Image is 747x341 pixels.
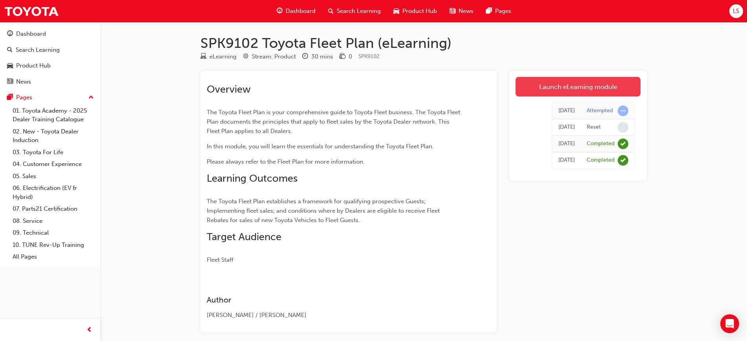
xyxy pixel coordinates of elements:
[16,93,32,102] div: Pages
[322,3,387,19] a: search-iconSearch Learning
[587,140,615,148] div: Completed
[340,52,352,62] div: Price
[618,155,628,166] span: learningRecordVerb_COMPLETE-icon
[7,94,13,101] span: pages-icon
[349,52,352,61] div: 0
[402,7,437,16] span: Product Hub
[337,7,381,16] span: Search Learning
[3,27,97,41] a: Dashboard
[207,172,297,184] span: Learning Outcomes
[270,3,322,19] a: guage-iconDashboard
[302,52,333,62] div: Duration
[9,105,97,126] a: 01. Toyota Academy - 2025 Dealer Training Catalogue
[9,227,97,239] a: 09. Technical
[16,61,51,70] div: Product Hub
[200,52,237,62] div: Type
[7,31,13,38] span: guage-icon
[443,3,480,19] a: news-iconNews
[286,7,316,16] span: Dashboard
[311,52,333,61] div: 30 mins
[207,231,281,243] span: Target Audience
[587,157,615,164] div: Completed
[16,46,60,55] div: Search Learning
[86,325,92,335] span: prev-icon
[207,198,441,224] span: The Toyota Fleet Plan establishes a framework for qualifying prospective Guests; Implementing fle...
[277,6,283,16] span: guage-icon
[9,215,97,227] a: 08. Service
[618,139,628,149] span: learningRecordVerb_COMPLETE-icon
[4,2,59,20] img: Trak
[340,53,345,60] span: money-icon
[252,52,296,61] div: Stream: Product
[618,106,628,116] span: learningRecordVerb_ATTEMPT-icon
[16,77,31,86] div: News
[558,106,575,115] div: Thu May 09 2024 11:51:26 GMT+0930 (Australian Central Standard Time)
[3,25,97,90] button: DashboardSearch LearningProduct HubNews
[558,156,575,165] div: Wed Apr 17 2019 23:30:00 GMT+0930 (Australian Central Standard Time)
[3,43,97,57] a: Search Learning
[358,53,380,60] span: Learning resource code
[9,239,97,251] a: 10. TUNE Rev-Up Training
[587,107,613,115] div: Attempted
[720,314,739,333] div: Open Intercom Messenger
[9,203,97,215] a: 07. Parts21 Certification
[302,53,308,60] span: clock-icon
[495,7,511,16] span: Pages
[16,29,46,38] div: Dashboard
[7,47,13,54] span: search-icon
[3,90,97,105] button: Pages
[587,124,601,131] div: Reset
[207,109,462,135] span: The Toyota Fleet Plan is your comprehensive guide to Toyota Fleet business. The Toyota Fleet Plan...
[486,6,492,16] span: pages-icon
[9,251,97,263] a: All Pages
[200,53,206,60] span: learningResourceType_ELEARNING-icon
[387,3,443,19] a: car-iconProduct Hub
[733,7,739,16] span: LS
[243,52,296,62] div: Stream
[393,6,399,16] span: car-icon
[558,139,575,148] div: Wed Aug 24 2022 23:30:00 GMT+0930 (Australian Central Standard Time)
[243,53,249,60] span: target-icon
[7,62,13,69] span: car-icon
[3,75,97,89] a: News
[200,35,647,52] h1: SPK9102 Toyota Fleet Plan (eLearning)
[207,83,251,95] span: Overview
[516,77,641,97] a: Launch eLearning module
[9,170,97,182] a: 05. Sales
[207,311,462,320] div: [PERSON_NAME] / [PERSON_NAME]
[328,6,334,16] span: search-icon
[207,158,365,165] span: Please always refer to the Fleet Plan for more information.
[207,295,462,305] h3: Author
[9,126,97,146] a: 02. New - Toyota Dealer Induction
[9,182,97,203] a: 06. Electrification (EV & Hybrid)
[558,123,575,132] div: Thu May 09 2024 11:51:23 GMT+0930 (Australian Central Standard Time)
[207,256,233,263] span: Fleet Staff
[729,4,743,18] button: LS
[9,158,97,170] a: 04. Customer Experience
[618,122,628,133] span: learningRecordVerb_NONE-icon
[207,143,434,150] span: In this module, you will learn the essentials for understanding the Toyota Fleet Plan.
[480,3,518,19] a: pages-iconPages
[88,93,94,103] span: up-icon
[9,146,97,159] a: 03. Toyota For Life
[459,7,474,16] span: News
[209,52,237,61] div: eLearning
[3,58,97,73] a: Product Hub
[450,6,455,16] span: news-icon
[7,78,13,86] span: news-icon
